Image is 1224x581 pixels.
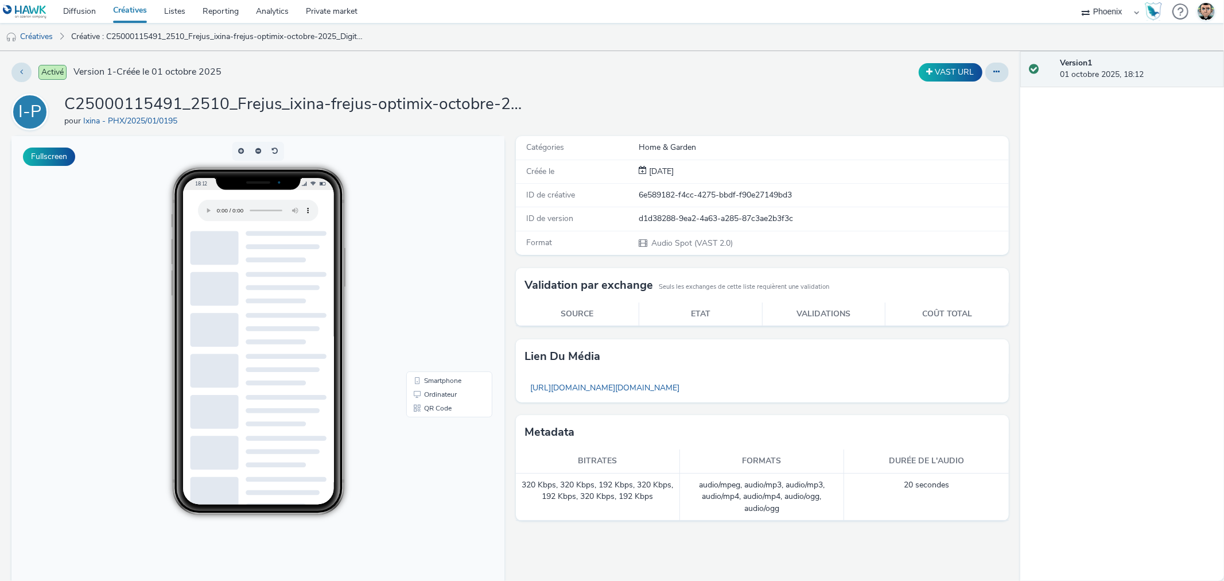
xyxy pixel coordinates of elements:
td: 20 secondes [844,474,1008,521]
span: QR Code [413,269,440,276]
div: Dupliquer la créative en un VAST URL [916,63,985,82]
span: Audio Spot (VAST 2.0) [650,238,733,249]
a: Créative : C25000115491_2510_Frejus_ixina-frejus-optimix-octobre-2025_Digital 2025_Awareness_Audi... [65,23,371,51]
li: Ordinateur [397,251,479,265]
a: I-P [11,106,53,117]
h3: Metadata [524,424,574,441]
th: Validations [762,303,885,326]
a: [URL][DOMAIN_NAME][DOMAIN_NAME] [524,377,685,399]
strong: Version 1 [1060,57,1092,68]
div: Création 01 octobre 2025, 18:12 [647,166,674,177]
th: Bitrates [516,450,680,473]
th: Durée de l'audio [844,450,1008,473]
small: Seuls les exchanges de cette liste requièrent une validation [659,282,829,292]
th: Coût total [885,303,1009,326]
td: 320 Kbps, 320 Kbps, 192 Kbps, 320 Kbps, 192 Kbps, 320 Kbps, 192 Kbps [516,474,680,521]
span: Créée le [526,166,554,177]
div: d1d38288-9ea2-4a63-a285-87c3ae2b3f3c [639,213,1007,224]
span: Version 1 - Créée le 01 octobre 2025 [73,65,222,79]
img: Thibaut CAVET [1198,3,1215,20]
span: 18:12 [183,44,196,51]
div: 01 octobre 2025, 18:12 [1060,57,1215,81]
span: Catégories [526,142,564,153]
h3: Validation par exchange [524,277,653,294]
div: I-P [18,96,41,128]
h1: C25000115491_2510_Frejus_ixina-frejus-optimix-octobre-2025_Digital 2025_Awareness_Audio_Phoenix_P... [64,94,523,115]
div: Home & Garden [639,142,1007,153]
span: [DATE] [647,166,674,177]
span: Activé [38,65,67,80]
span: Smartphone [413,241,450,248]
span: ID de version [526,213,573,224]
span: pour [64,115,83,126]
img: Hawk Academy [1145,2,1162,21]
th: Etat [639,303,762,326]
h3: Lien du média [524,348,600,365]
th: Formats [680,450,844,473]
span: Ordinateur [413,255,445,262]
li: Smartphone [397,238,479,251]
span: ID de créative [526,189,575,200]
img: undefined Logo [3,5,47,19]
span: Format [526,237,552,248]
td: audio/mpeg, audio/mp3, audio/mp3, audio/mp4, audio/mp4, audio/ogg, audio/ogg [680,474,844,521]
a: Ixina - PHX/2025/01/0195 [83,115,182,126]
a: Hawk Academy [1145,2,1167,21]
button: VAST URL [919,63,982,82]
button: Fullscreen [23,148,75,166]
li: QR Code [397,265,479,279]
div: 6e589182-f4cc-4275-bbdf-f90e27149bd3 [639,189,1007,201]
th: Source [516,303,639,326]
img: audio [6,32,17,43]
